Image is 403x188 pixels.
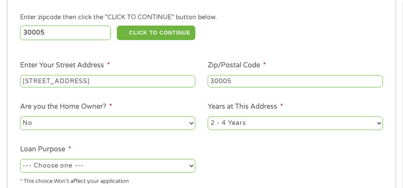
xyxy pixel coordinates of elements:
[20,26,111,40] input: Enter Zipcode (e.g 01510)
[20,61,110,70] label: Enter Your Street Address
[208,102,283,111] label: Years at This Address
[20,75,195,88] input: 1 Main Street
[20,13,383,22] div: Enter zipcode then click the "CLICK TO CONTINUE" button below.
[208,61,266,70] label: Zip/Postal Code
[20,174,195,186] div: * This choice Won’t affect your application
[20,145,71,154] label: Loan Purpose
[117,26,195,40] button: CLICK TO CONTINUE
[20,102,112,111] label: Are you the Home Owner?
